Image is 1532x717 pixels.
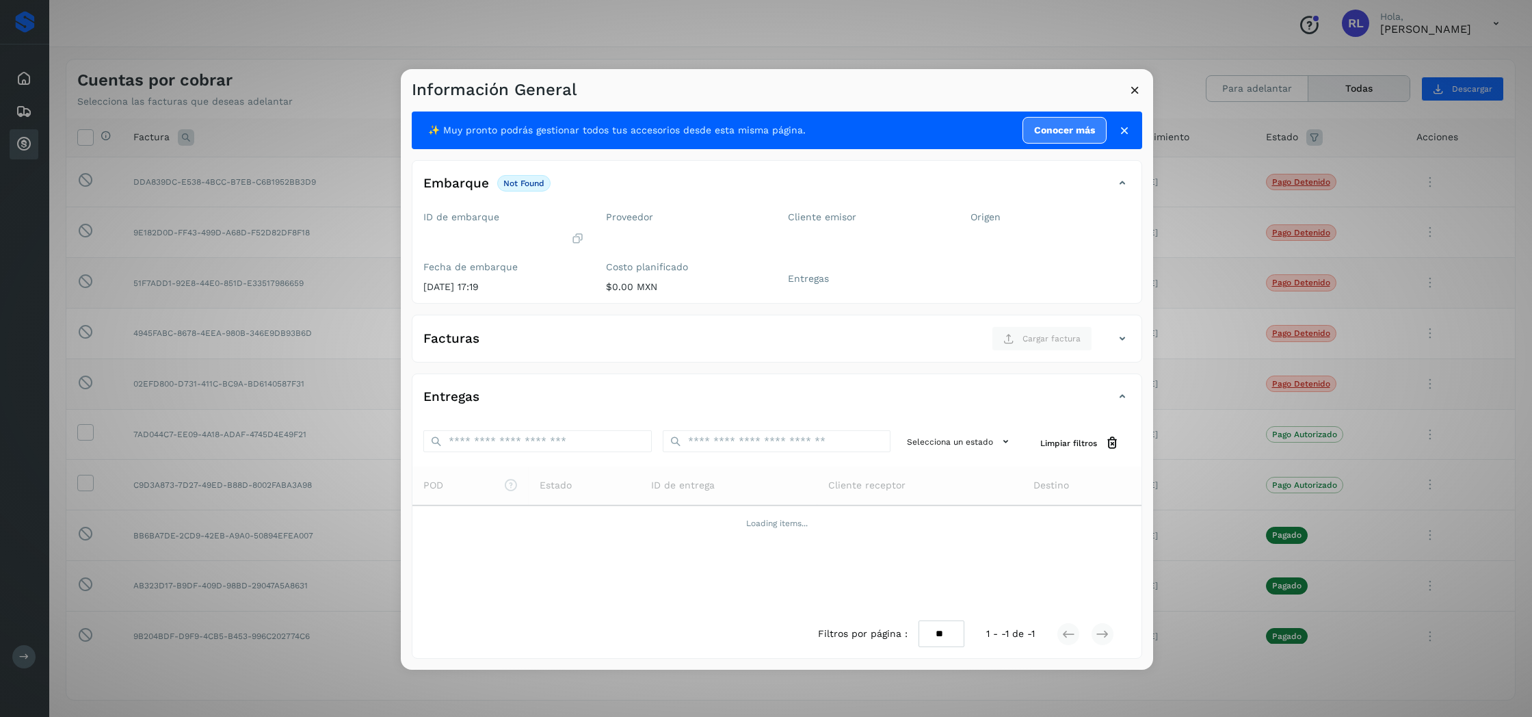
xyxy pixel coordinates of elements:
p: not found [503,179,544,188]
span: Cargar factura [1022,333,1081,345]
label: Proveedor [606,211,767,223]
label: Entregas [788,273,949,285]
button: Selecciona un estado [901,430,1018,453]
h3: Información General [412,80,577,100]
h4: Facturas [423,331,479,347]
label: Fecha de embarque [423,261,584,273]
span: Filtros por página : [818,627,908,641]
span: POD [423,478,518,493]
p: [DATE] 17:19 [423,281,584,293]
button: Limpiar filtros [1029,430,1131,456]
div: Embarquenot found [412,172,1141,206]
span: Limpiar filtros [1040,437,1097,449]
button: Cargar factura [992,326,1092,351]
a: Conocer más [1022,117,1107,144]
div: Entregas [412,385,1141,419]
h4: Embarque [423,176,489,192]
label: Costo planificado [606,261,767,273]
div: FacturasCargar factura [412,326,1141,362]
td: Loading items... [412,506,1141,541]
span: Estado [540,478,572,493]
span: ID de entrega [651,478,715,493]
label: Cliente emisor [788,211,949,223]
label: Origen [970,211,1131,223]
span: ✨ Muy pronto podrás gestionar todos tus accesorios desde esta misma página. [428,123,806,138]
label: ID de embarque [423,211,584,223]
p: $0.00 MXN [606,281,767,293]
span: 1 - -1 de -1 [986,627,1035,641]
span: Cliente receptor [828,478,906,493]
span: Destino [1033,478,1069,493]
h4: Entregas [423,389,479,405]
